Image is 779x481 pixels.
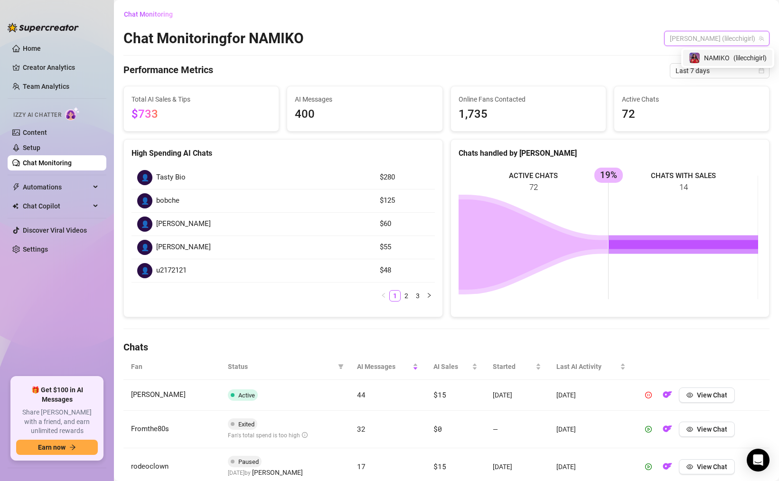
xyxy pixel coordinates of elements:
span: play-circle [645,426,652,433]
span: $15 [433,390,446,399]
button: View Chat [679,422,735,437]
button: View Chat [679,459,735,474]
div: 👤 [137,170,152,185]
span: [PERSON_NAME] [156,218,211,230]
th: Started [485,354,549,380]
span: Automations [23,179,90,195]
div: High Spending AI Chats [131,147,435,159]
a: Setup [23,144,40,151]
span: NAMIKO (lilecchigirl) [670,31,764,46]
a: 3 [413,291,423,301]
span: play-circle [645,463,652,470]
div: Open Intercom Messenger [747,449,770,472]
article: $55 [380,242,429,253]
img: NAMIKO [689,53,700,63]
img: OF [663,462,672,471]
button: View Chat [679,387,735,403]
span: calendar [759,68,764,74]
span: Fan's total spend is too high [228,432,308,439]
span: NAMIKO [704,53,730,63]
span: Exited [238,421,254,428]
h4: Performance Metrics [123,63,213,78]
a: Chat Monitoring [23,159,72,167]
span: AI Messages [357,361,411,372]
span: Fromthe80s [131,424,169,433]
span: 17 [357,462,365,471]
span: Share [PERSON_NAME] with a friend, and earn unlimited rewards [16,408,98,436]
button: OF [660,459,675,474]
span: [DATE] by [228,470,303,476]
span: Chat Copilot [23,198,90,214]
span: team [759,36,764,41]
span: thunderbolt [12,183,20,191]
div: 👤 [137,193,152,208]
span: View Chat [697,463,727,471]
td: [DATE] [485,380,549,411]
span: bobche [156,195,179,207]
span: Online Fans Contacted [459,94,598,104]
span: eye [686,426,693,433]
button: OF [660,387,675,403]
button: Chat Monitoring [123,7,180,22]
span: filter [336,359,346,374]
a: Home [23,45,41,52]
a: OF [660,393,675,401]
h2: Chat Monitoring for NAMIKO [123,29,304,47]
span: u2172121 [156,265,187,276]
span: Active Chats [622,94,761,104]
article: $280 [380,172,429,183]
div: Chats handled by [PERSON_NAME] [459,147,762,159]
th: AI Messages [349,354,426,380]
a: Creator Analytics [23,60,99,75]
span: Total AI Sales & Tips [131,94,271,104]
span: AI Sales [433,361,470,372]
span: View Chat [697,391,727,399]
li: Previous Page [378,290,389,302]
a: 1 [390,291,400,301]
img: AI Chatter [65,107,80,121]
span: [PERSON_NAME] [156,242,211,253]
button: left [378,290,389,302]
span: rodeoclown [131,462,169,471]
span: left [381,292,386,298]
div: 👤 [137,263,152,278]
span: View Chat [697,425,727,433]
div: 👤 [137,240,152,255]
span: 400 [295,105,434,123]
span: Started [493,361,534,372]
td: [DATE] [549,380,633,411]
td: [DATE] [549,411,633,448]
span: $15 [433,462,446,471]
span: $0 [433,424,441,434]
span: AI Messages [295,94,434,104]
td: — [485,411,549,448]
a: OF [660,427,675,435]
article: $48 [380,265,429,276]
span: pause-circle [645,392,652,398]
span: Izzy AI Chatter [13,111,61,120]
article: $60 [380,218,429,230]
span: Paused [238,458,259,465]
span: arrow-right [69,444,76,451]
article: $125 [380,195,429,207]
a: Team Analytics [23,83,69,90]
button: Earn nowarrow-right [16,440,98,455]
span: [PERSON_NAME] [131,390,186,399]
span: 72 [622,105,761,123]
span: Last AI Activity [556,361,618,372]
span: eye [686,463,693,470]
li: 3 [412,290,423,302]
span: Status [228,361,334,372]
span: 32 [357,424,365,434]
img: OF [663,390,672,399]
span: 44 [357,390,365,399]
button: OF [660,422,675,437]
a: 2 [401,291,412,301]
span: info-circle [302,432,308,438]
span: Chat Monitoring [124,10,173,18]
a: OF [660,465,675,472]
span: right [426,292,432,298]
img: OF [663,424,672,434]
h4: Chats [123,340,770,354]
span: ( lilecchigirl ) [733,53,767,63]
